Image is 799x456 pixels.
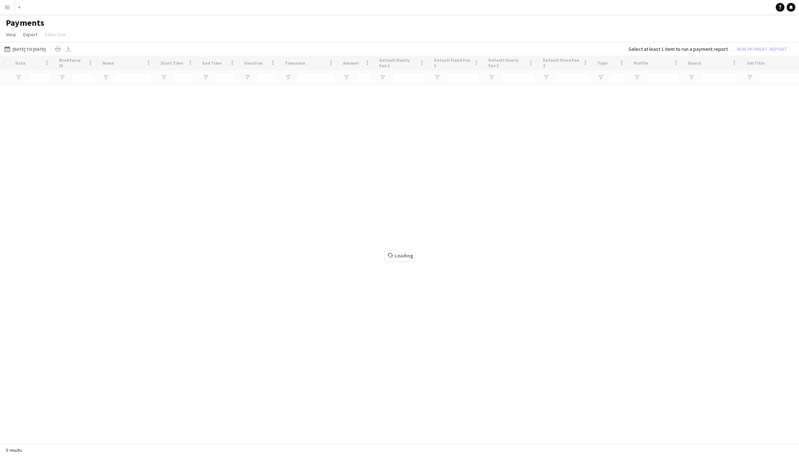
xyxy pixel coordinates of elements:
[3,30,19,39] a: View
[385,250,415,261] span: Loading
[23,31,37,38] span: Export
[3,45,47,53] button: [DATE] to [DATE]
[20,30,40,39] a: Export
[6,31,16,38] span: View
[629,46,728,52] div: Select at least 1 item to run a payment report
